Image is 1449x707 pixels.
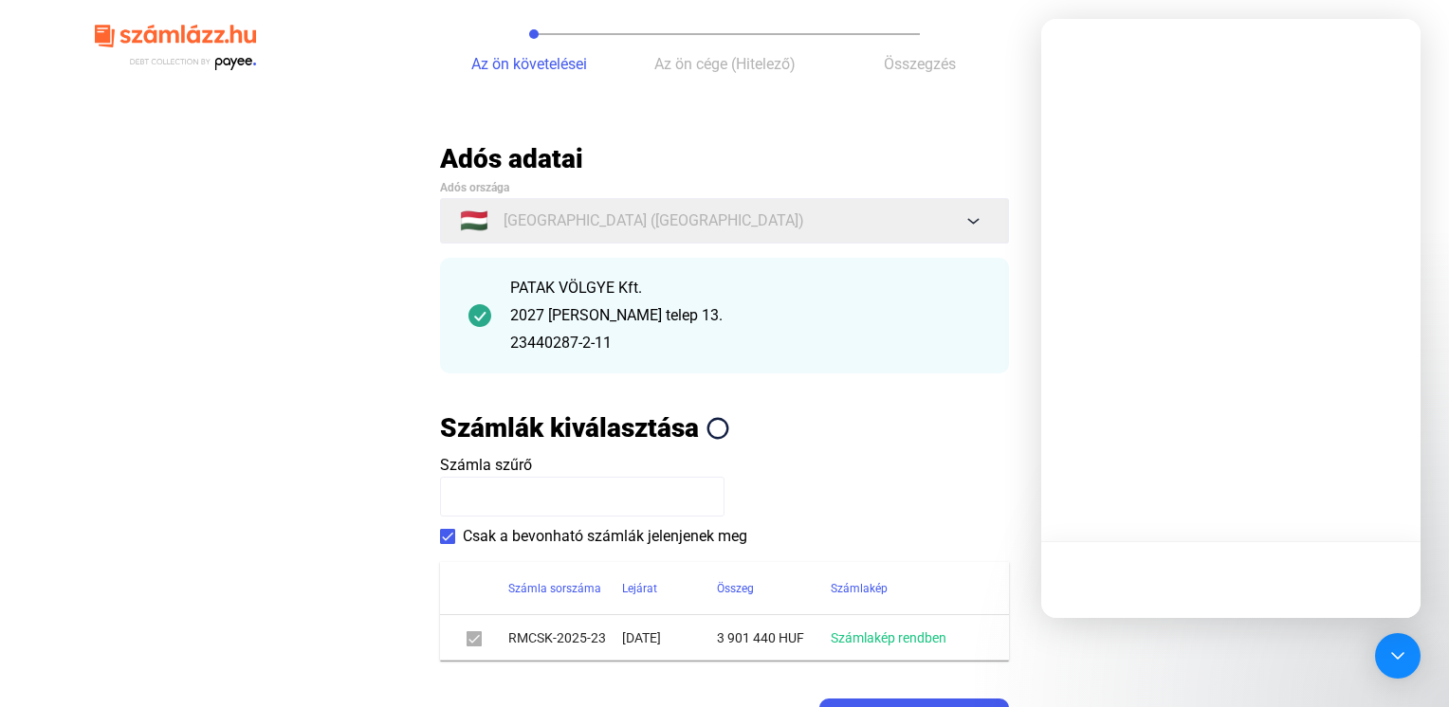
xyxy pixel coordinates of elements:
div: Open Intercom Messenger [1375,633,1421,679]
span: 🇭🇺 [460,209,488,232]
span: Számla szűrő [440,456,532,474]
h2: Számlák kiválasztása [440,411,699,444]
div: Számlakép [831,577,986,600]
div: 23440287-2-11 [510,332,981,354]
span: Csak a bevonható számlák jelenjenek meg [463,525,747,548]
td: 3 901 440 HUF [717,615,831,661]
div: Összeg [717,577,754,600]
span: Az ön cége (Hitelező) [654,55,796,73]
div: Számlakép [831,577,888,600]
span: [GEOGRAPHIC_DATA] ([GEOGRAPHIC_DATA]) [504,209,804,232]
div: Számla sorszáma [508,577,601,600]
span: Adós országa [440,181,509,194]
td: [DATE] [622,615,717,661]
h2: Adós adatai [440,142,1009,175]
div: 2027 [PERSON_NAME] telep 13. [510,304,981,327]
td: RMCSK-2025-23 [508,615,622,661]
span: Összegzés [884,55,956,73]
div: Számla sorszáma [508,577,622,600]
img: checkmark-darker-green-circle [468,304,491,327]
div: Lejárat [622,577,657,600]
button: 🇭🇺[GEOGRAPHIC_DATA] ([GEOGRAPHIC_DATA]) [440,198,1009,244]
div: PATAK VÖLGYE Kft. [510,277,981,299]
div: Összeg [717,577,831,600]
a: Számlakép rendben [831,630,946,645]
div: Lejárat [622,577,717,600]
img: szamlazzhu-logo [95,17,256,79]
span: Az ön követelései [471,55,587,73]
